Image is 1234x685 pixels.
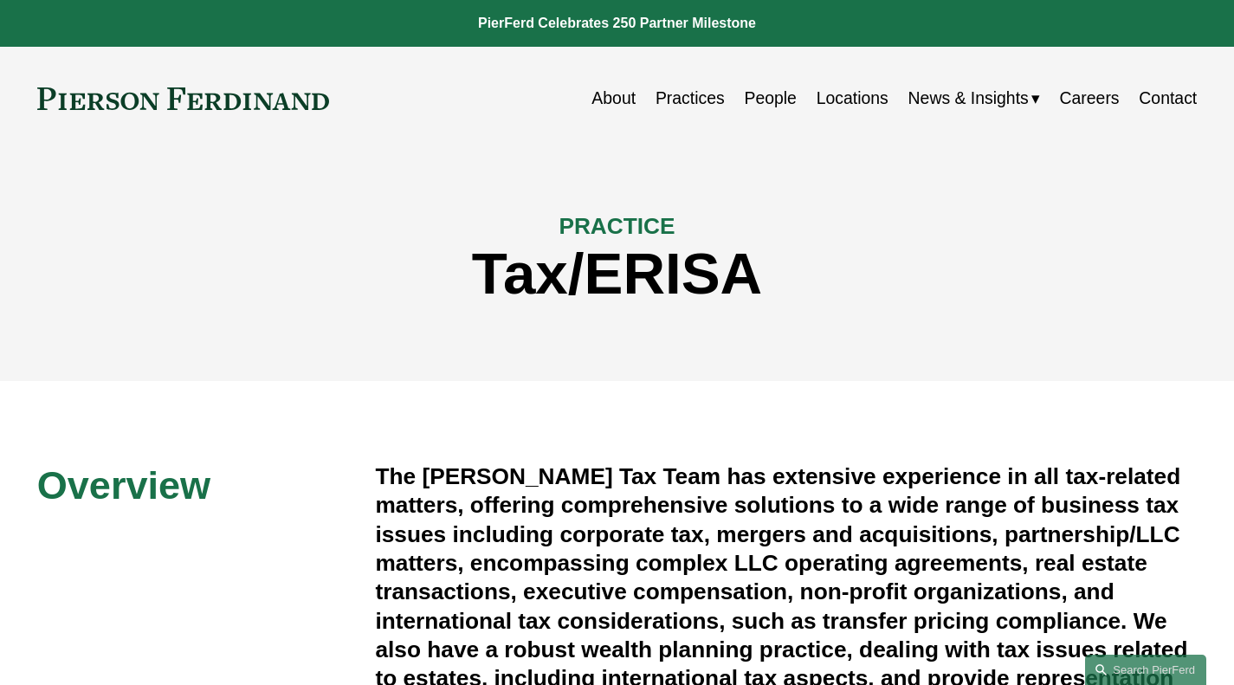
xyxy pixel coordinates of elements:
a: Careers [1060,81,1120,115]
a: People [744,81,796,115]
h1: Tax/ERISA [37,241,1198,307]
span: PRACTICE [559,213,675,239]
a: Locations [817,81,888,115]
span: News & Insights [908,83,1029,113]
a: Practices [656,81,725,115]
a: About [591,81,636,115]
span: Overview [37,463,210,507]
a: folder dropdown [908,81,1040,115]
a: Contact [1139,81,1197,115]
a: Search this site [1085,655,1206,685]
